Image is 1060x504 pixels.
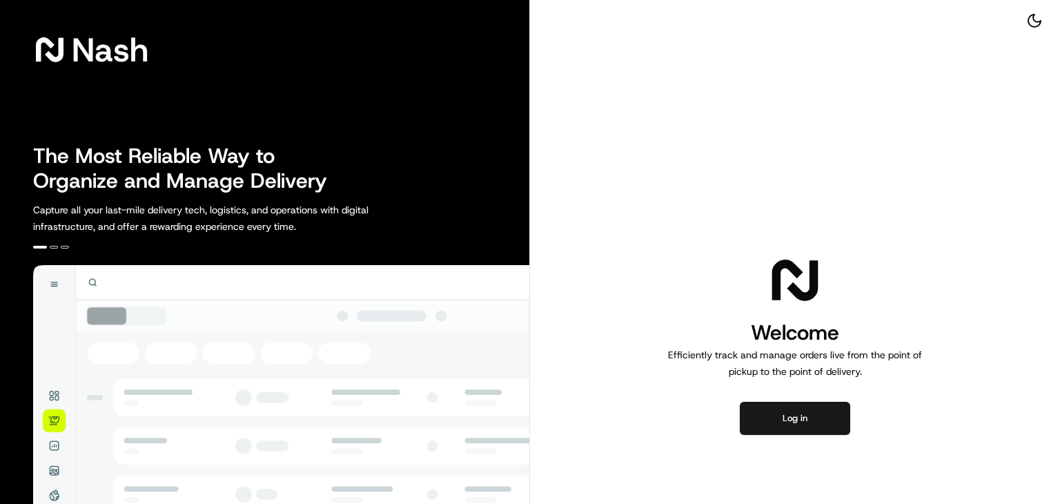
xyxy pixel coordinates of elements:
[72,36,148,64] span: Nash
[740,402,850,435] button: Log in
[33,202,431,235] p: Capture all your last-mile delivery tech, logistics, and operations with digital infrastructure, ...
[662,347,927,380] p: Efficiently track and manage orders live from the point of pickup to the point of delivery.
[662,319,927,347] h1: Welcome
[33,144,342,193] h2: The Most Reliable Way to Organize and Manage Delivery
